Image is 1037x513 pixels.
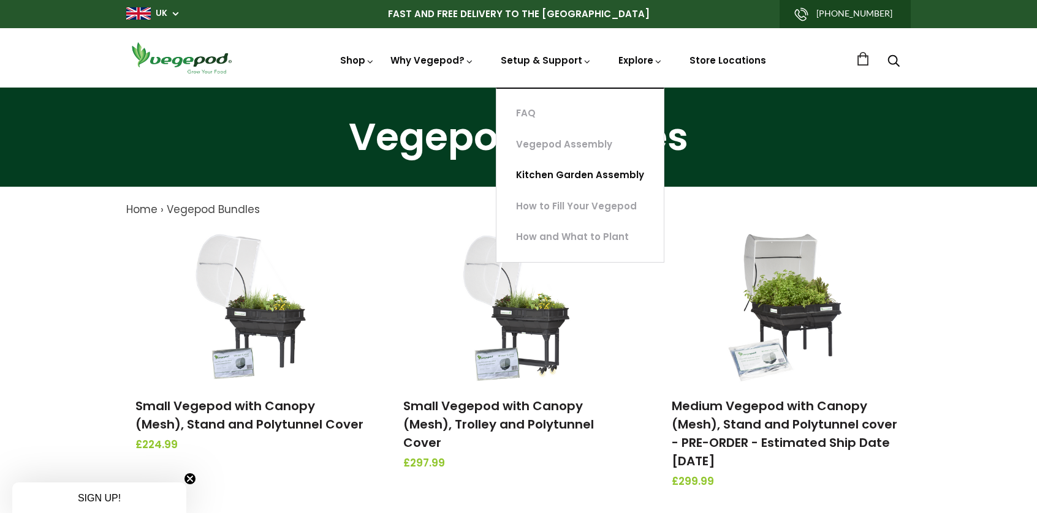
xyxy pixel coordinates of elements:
img: Vegepod [126,40,237,75]
a: Vegepod Bundles [167,202,260,217]
img: Medium Vegepod with Canopy (Mesh), Stand and Polytunnel cover - PRE-ORDER - Estimated Ship Date S... [722,230,851,383]
a: Setup & Support [501,54,591,157]
a: How and What to Plant [496,222,664,253]
span: £299.99 [672,474,902,490]
a: Store Locations [689,54,766,67]
h1: Vegepod Bundles [15,118,1022,156]
img: Small Vegepod with Canopy (Mesh), Trolley and Polytunnel Cover [454,230,583,383]
a: Small Vegepod with Canopy (Mesh), Stand and Polytunnel Cover [135,397,363,433]
span: £297.99 [403,455,633,471]
img: Small Vegepod with Canopy (Mesh), Stand and Polytunnel Cover [186,230,315,383]
a: Medium Vegepod with Canopy (Mesh), Stand and Polytunnel cover - PRE-ORDER - Estimated Ship Date [... [672,397,897,470]
a: FAQ [496,98,664,129]
a: Why Vegepod? [390,54,474,67]
span: £224.99 [135,437,365,453]
nav: breadcrumbs [126,202,911,218]
a: Vegepod Assembly [496,129,664,160]
span: › [161,202,164,217]
a: Search [887,56,900,69]
img: gb_large.png [126,7,151,20]
a: Shop [340,54,374,67]
div: SIGN UP!Close teaser [12,482,186,513]
a: Explore [618,54,663,67]
a: Small Vegepod with Canopy (Mesh), Trolley and Polytunnel Cover [403,397,594,451]
button: Close teaser [184,473,196,485]
a: Home [126,202,158,217]
a: Kitchen Garden Assembly [496,160,664,191]
a: How to Fill Your Vegepod [496,191,664,222]
a: UK [156,7,167,20]
span: SIGN UP! [78,493,121,503]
